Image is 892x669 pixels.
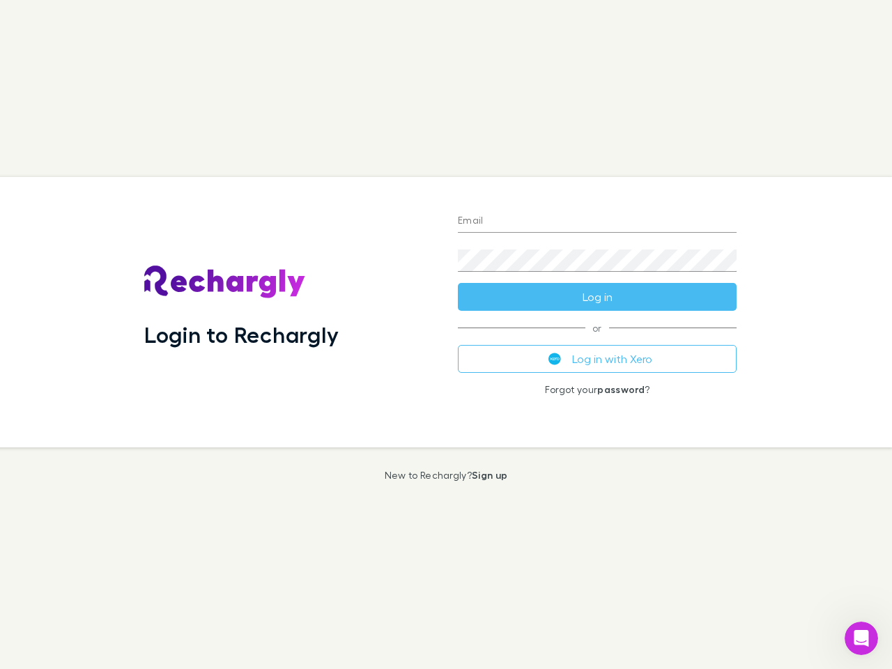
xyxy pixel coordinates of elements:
span: or [458,328,737,328]
p: New to Rechargly? [385,470,508,481]
button: Log in with Xero [458,345,737,373]
img: Xero's logo [548,353,561,365]
p: Forgot your ? [458,384,737,395]
button: Log in [458,283,737,311]
iframe: Intercom live chat [845,622,878,655]
h1: Login to Rechargly [144,321,339,348]
img: Rechargly's Logo [144,266,306,299]
a: Sign up [472,469,507,481]
a: password [597,383,645,395]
